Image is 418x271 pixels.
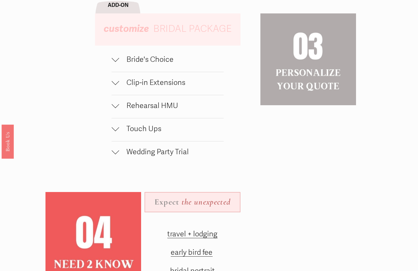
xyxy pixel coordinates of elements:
[108,2,129,8] strong: ADD-ON
[112,141,224,164] button: Wedding Party Trial
[119,147,224,156] span: Wedding Party Trial
[112,118,224,141] button: Touch Ups
[171,248,212,257] a: early bird fee
[153,23,232,35] span: BRIDAL PACKAGE
[2,125,14,159] a: Book Us
[112,49,224,72] button: Bride's Choice
[154,197,179,207] strong: Expect
[119,78,224,87] span: Clip-in Extensions
[104,23,149,35] em: customize
[119,101,224,110] span: Rehearsal HMU
[119,55,224,64] span: Bride's Choice
[112,95,224,118] button: Rehearsal HMU
[119,124,224,133] span: Touch Ups
[112,72,224,95] button: Clip-in Extensions
[182,197,231,207] em: the unexpected
[167,229,217,239] a: travel + lodging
